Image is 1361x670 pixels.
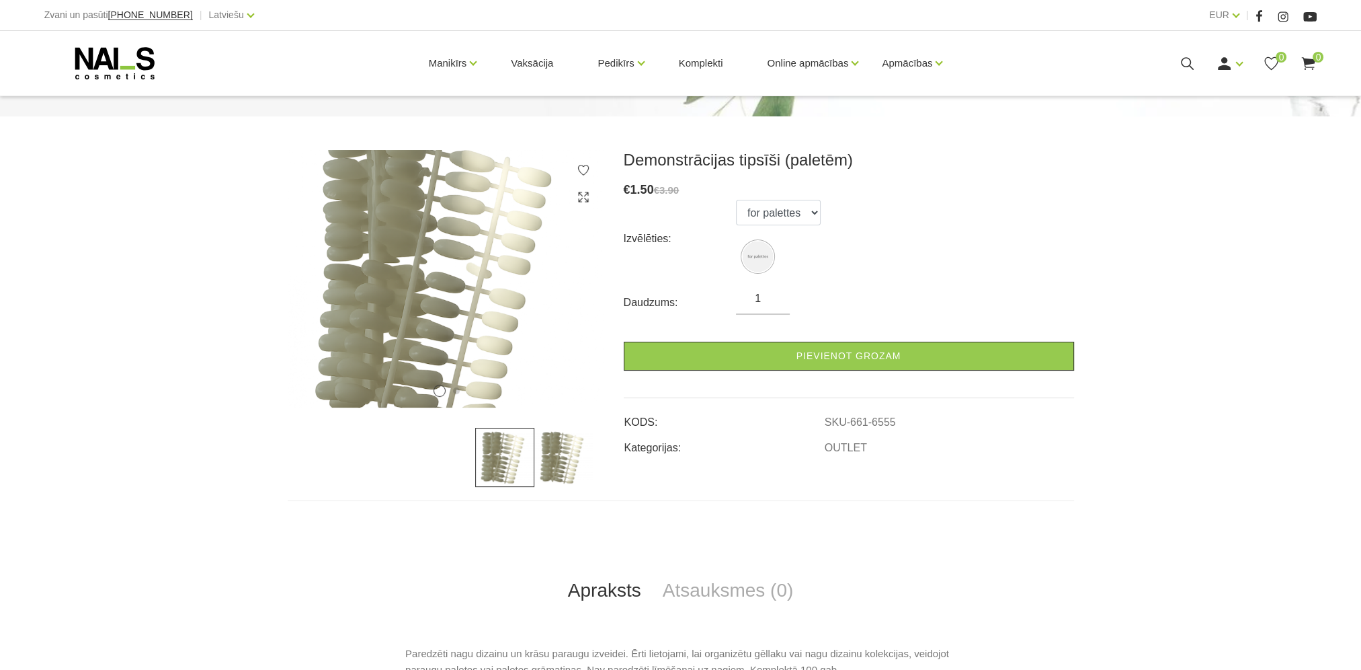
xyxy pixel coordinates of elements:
a: SKU-661-6555 [825,416,896,429]
a: EUR [1209,7,1229,23]
a: Apraksts [557,568,652,613]
img: ... [475,428,534,487]
img: ... [288,150,604,408]
div: Izvēlēties: [624,228,737,250]
a: Manikīrs [429,36,467,90]
span: 0 [1313,52,1323,63]
a: 0 [1263,55,1280,72]
button: 1 of 2 [434,385,446,397]
div: Daudzums: [624,292,737,313]
a: Online apmācības [767,36,848,90]
span: € [624,183,630,196]
button: 2 of 2 [453,387,460,394]
img: ... [534,428,593,487]
td: Kategorijas: [624,431,824,456]
span: 0 [1276,52,1286,63]
a: Apmācības [882,36,932,90]
a: 0 [1300,55,1317,72]
a: OUTLET [825,442,867,454]
a: Pievienot grozam [624,342,1074,371]
a: Atsauksmes (0) [652,568,805,613]
span: 1.50 [630,183,654,196]
h3: Demonstrācijas tipsīši (paletēm) [624,150,1074,170]
a: Komplekti [668,31,734,96]
a: [PHONE_NUMBER] [108,10,193,20]
img: Demonstrācijas tipsīši (paletēm) [743,241,773,272]
a: Vaksācija [500,31,564,96]
a: Latviešu [209,7,244,23]
td: KODS: [624,405,824,431]
span: | [1246,7,1249,24]
div: Zvani un pasūti [44,7,193,24]
span: [PHONE_NUMBER] [108,9,193,20]
s: €3.90 [654,184,679,196]
span: | [200,7,202,24]
a: Pedikīrs [597,36,634,90]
